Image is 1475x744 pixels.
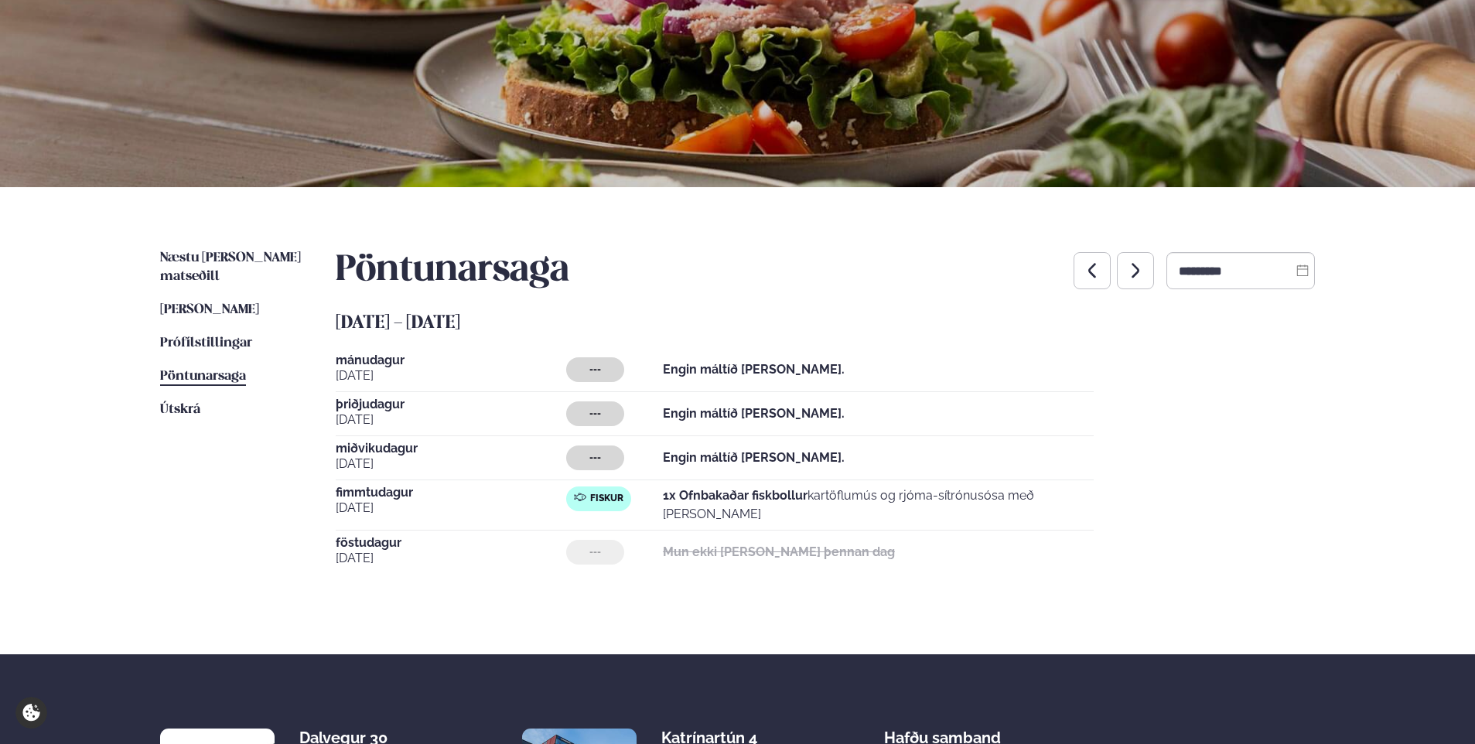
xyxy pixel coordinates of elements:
strong: Engin máltíð [PERSON_NAME]. [663,406,845,421]
img: fish.svg [574,491,586,503]
span: [DATE] [336,455,566,473]
span: mánudagur [336,354,566,367]
strong: Engin máltíð [PERSON_NAME]. [663,450,845,465]
h2: Pöntunarsaga [336,249,569,292]
span: Útskrá [160,403,200,416]
span: Fiskur [590,493,623,505]
p: kartöflumús og rjóma-sítrónusósa með [PERSON_NAME] [663,486,1094,524]
span: [DATE] [336,549,566,568]
span: föstudagur [336,537,566,549]
h5: [DATE] - [DATE] [336,311,1315,336]
a: Útskrá [160,401,200,419]
span: [DATE] [336,411,566,429]
span: Pöntunarsaga [160,370,246,383]
span: Næstu [PERSON_NAME] matseðill [160,251,301,283]
span: Prófílstillingar [160,336,252,350]
span: --- [589,452,601,464]
span: fimmtudagur [336,486,566,499]
a: Næstu [PERSON_NAME] matseðill [160,249,305,286]
span: --- [589,408,601,420]
span: [DATE] [336,499,566,517]
span: [DATE] [336,367,566,385]
strong: Mun ekki [PERSON_NAME] þennan dag [663,544,895,559]
strong: 1x Ofnbakaðar fiskbollur [663,488,807,503]
strong: Engin máltíð [PERSON_NAME]. [663,362,845,377]
span: --- [589,546,601,558]
span: miðvikudagur [336,442,566,455]
a: Pöntunarsaga [160,367,246,386]
a: [PERSON_NAME] [160,301,259,319]
span: --- [589,363,601,376]
span: þriðjudagur [336,398,566,411]
a: Cookie settings [15,697,47,729]
a: Prófílstillingar [160,334,252,353]
span: [PERSON_NAME] [160,303,259,316]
